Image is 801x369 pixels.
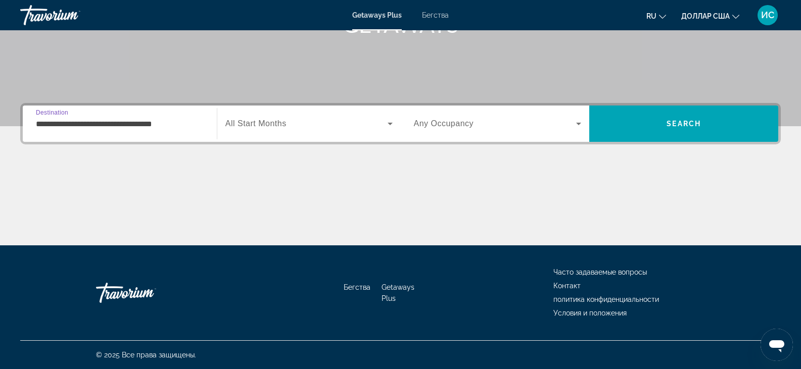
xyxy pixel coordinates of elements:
button: Изменить язык [646,9,666,23]
button: Поиск [589,106,778,142]
span: Any Occupancy [414,119,474,128]
a: Часто задаваемые вопросы [553,268,647,276]
input: Выберите пункт назначения [36,118,204,130]
div: Виджет поиска [23,106,778,142]
a: Иди домой [96,278,197,308]
iframe: Кнопка для запуска окна сообщений [761,329,793,361]
font: © 2025 Все права защищены. [96,351,196,359]
font: ru [646,12,656,20]
a: Getaways Plus [352,11,402,19]
span: Destination [36,109,68,116]
span: All Start Months [225,119,287,128]
span: Search [667,120,701,128]
a: Контакт [553,282,581,290]
a: Условия и положения [553,309,627,317]
button: Изменить валюту [681,9,739,23]
button: Меню пользователя [755,5,781,26]
a: Getaways Plus [382,283,414,302]
a: Бегства [422,11,449,19]
a: политика конфиденциальности [553,295,659,303]
a: Травориум [20,2,121,28]
font: ИС [761,10,774,20]
a: Бегства [344,283,370,291]
font: доллар США [681,12,730,20]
